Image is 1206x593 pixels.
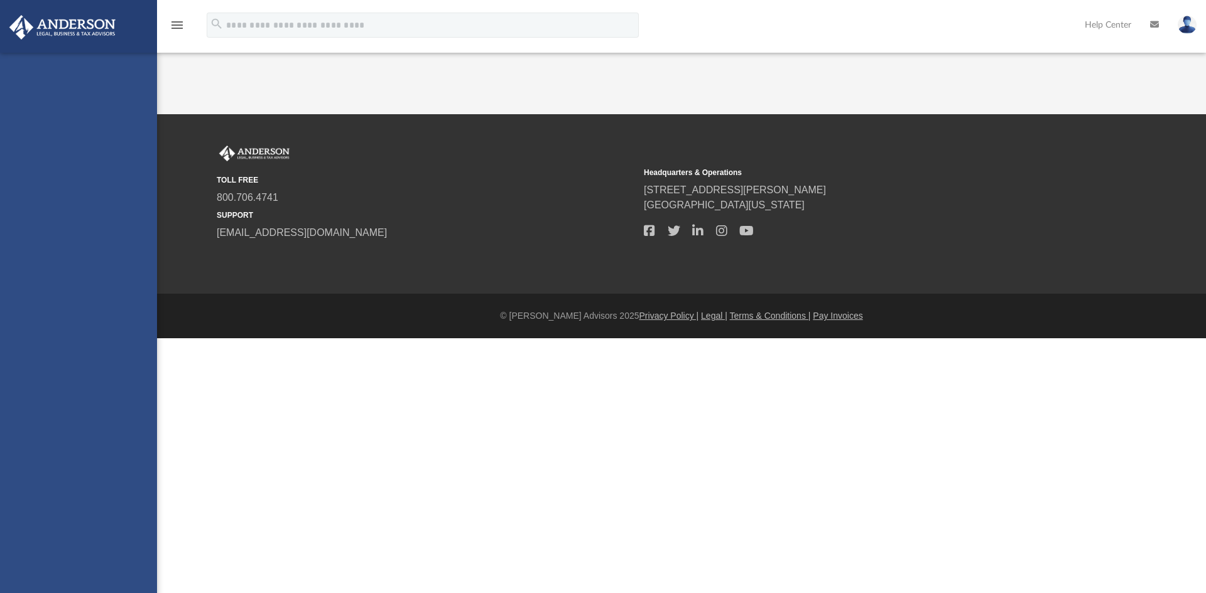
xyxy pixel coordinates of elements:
img: Anderson Advisors Platinum Portal [6,15,119,40]
img: User Pic [1178,16,1197,34]
a: [GEOGRAPHIC_DATA][US_STATE] [644,200,805,210]
small: TOLL FREE [217,174,635,186]
i: search [210,17,224,31]
a: Privacy Policy | [639,311,699,321]
a: Legal | [701,311,727,321]
small: SUPPORT [217,210,635,221]
a: [STREET_ADDRESS][PERSON_NAME] [644,184,826,195]
a: Pay Invoices [813,311,862,321]
small: Headquarters & Operations [644,167,1062,178]
a: [EMAIL_ADDRESS][DOMAIN_NAME] [217,227,387,238]
img: Anderson Advisors Platinum Portal [217,146,292,162]
a: 800.706.4741 [217,192,278,203]
a: Terms & Conditions | [730,311,811,321]
div: © [PERSON_NAME] Advisors 2025 [157,309,1206,323]
a: menu [170,24,185,33]
i: menu [170,18,185,33]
